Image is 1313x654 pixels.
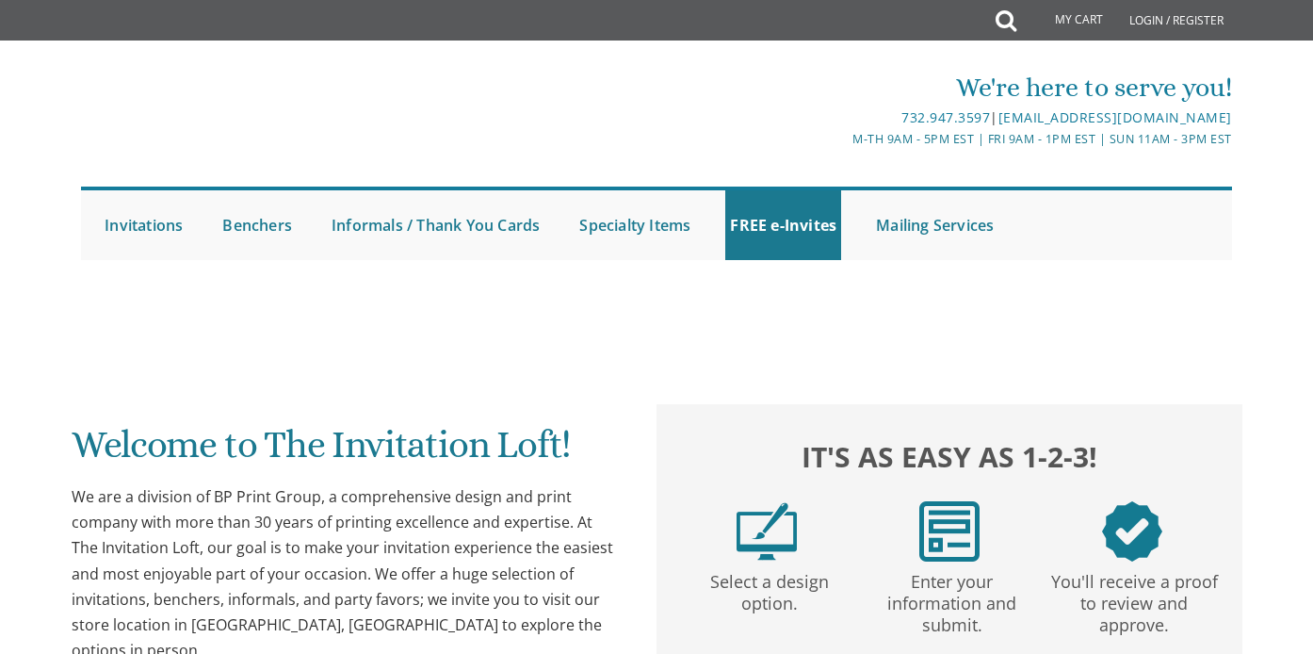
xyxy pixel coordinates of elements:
div: We're here to serve you! [465,69,1231,106]
p: Select a design option. [682,562,857,614]
img: step1.png [737,501,797,562]
a: FREE e-Invites [725,190,841,260]
p: Enter your information and submit. [865,562,1040,637]
a: Specialty Items [575,190,695,260]
img: step2.png [919,501,980,562]
h1: Welcome to The Invitation Loft! [72,424,620,480]
a: [EMAIL_ADDRESS][DOMAIN_NAME] [998,108,1232,126]
p: You'll receive a proof to review and approve. [1047,562,1223,637]
a: Mailing Services [871,190,998,260]
div: M-Th 9am - 5pm EST | Fri 9am - 1pm EST | Sun 11am - 3pm EST [465,129,1231,149]
a: Benchers [218,190,297,260]
a: 732.947.3597 [901,108,990,126]
a: My Cart [1014,2,1116,40]
a: Informals / Thank You Cards [327,190,544,260]
h2: It's as easy as 1-2-3! [675,435,1224,478]
img: step3.png [1102,501,1162,562]
div: | [465,106,1231,129]
a: Invitations [100,190,187,260]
